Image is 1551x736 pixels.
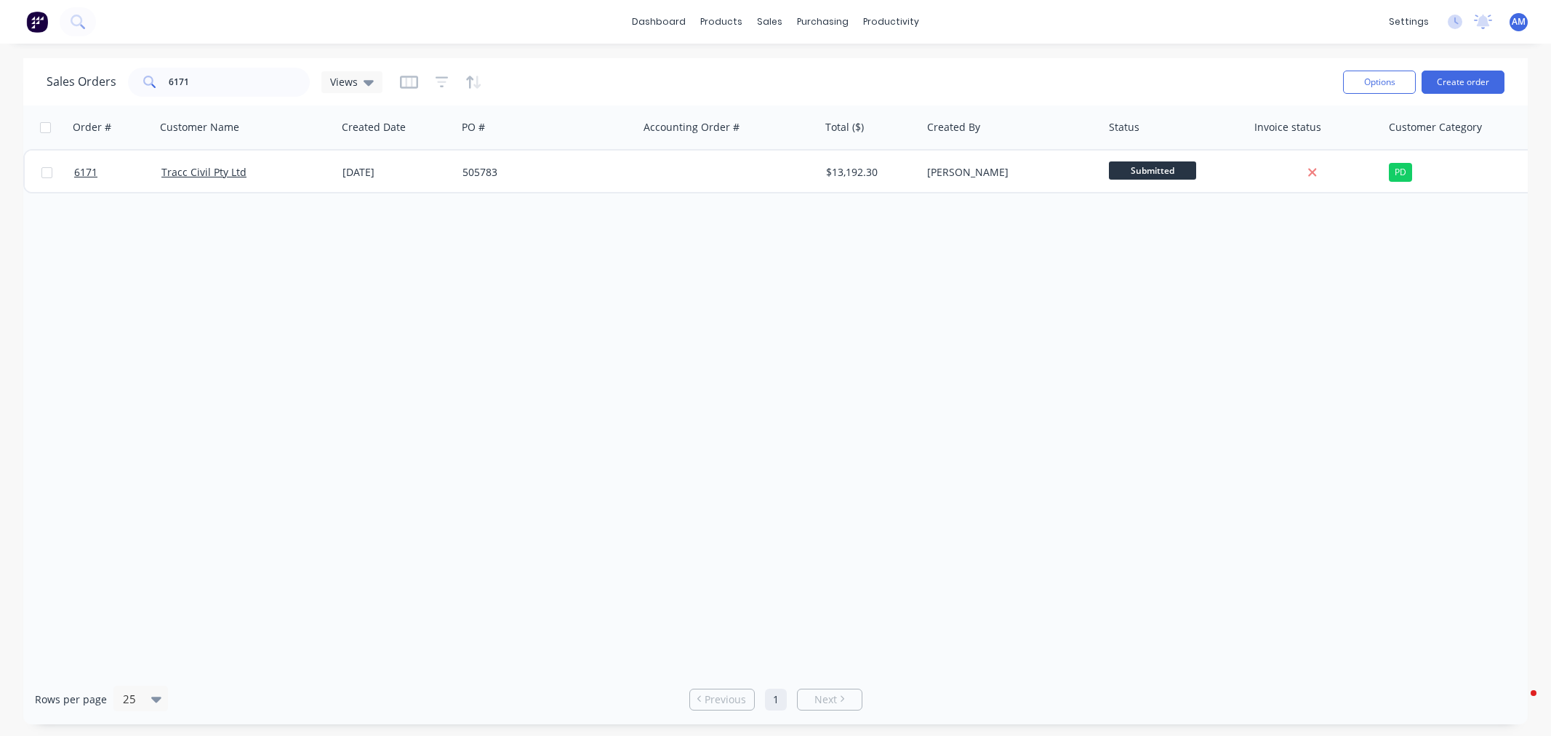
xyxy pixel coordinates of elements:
a: Next page [798,692,862,707]
div: Total ($) [825,120,864,135]
div: settings [1382,11,1436,33]
a: Tracc Civil Pty Ltd [161,165,247,179]
div: Order # [73,120,111,135]
span: AM [1512,15,1526,28]
div: [PERSON_NAME] [927,165,1089,180]
span: Next [814,692,837,707]
div: Status [1109,120,1139,135]
span: Submitted [1109,161,1196,180]
div: products [693,11,750,33]
button: Create order [1422,71,1504,94]
div: Customer Category [1389,120,1482,135]
span: 6171 [74,165,97,180]
span: Previous [705,692,746,707]
div: Created By [927,120,980,135]
span: Views [330,74,358,89]
div: PO # [462,120,485,135]
div: Accounting Order # [644,120,740,135]
div: sales [750,11,790,33]
img: Factory [26,11,48,33]
a: 6171 [74,151,161,194]
div: [DATE] [342,165,451,180]
div: $13,192.30 [826,165,912,180]
span: Rows per page [35,692,107,707]
input: Search... [169,68,310,97]
iframe: Intercom live chat [1502,687,1536,721]
a: Previous page [690,692,754,707]
a: dashboard [625,11,693,33]
div: Invoice status [1254,120,1321,135]
div: Customer Name [160,120,239,135]
div: purchasing [790,11,856,33]
button: Options [1343,71,1416,94]
div: PD [1389,163,1412,182]
a: Page 1 is your current page [765,689,787,711]
div: productivity [856,11,926,33]
ul: Pagination [684,689,868,711]
div: Created Date [342,120,406,135]
div: 505783 [462,165,624,180]
h1: Sales Orders [47,75,116,89]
